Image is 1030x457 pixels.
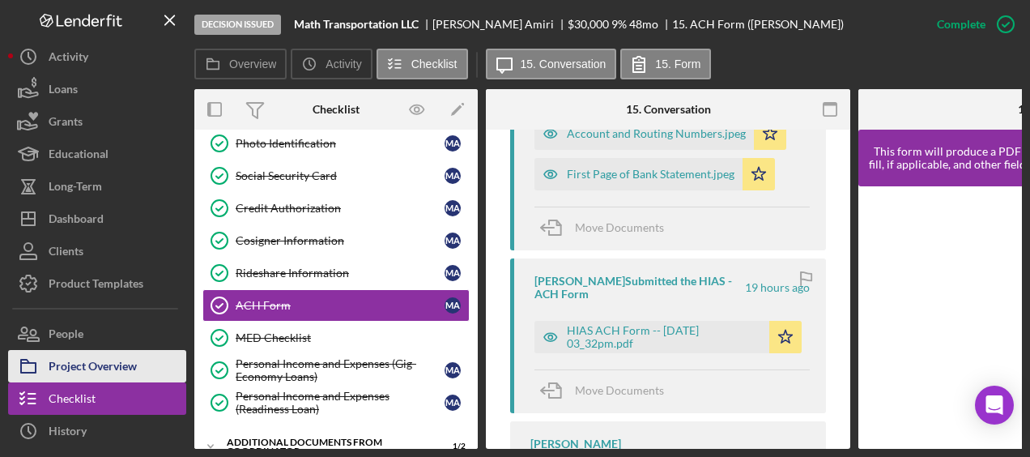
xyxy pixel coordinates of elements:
div: Cosigner Information [236,234,445,247]
button: Move Documents [534,370,680,411]
button: Move Documents [534,207,680,248]
button: Project Overview [8,350,186,382]
div: M A [445,168,461,184]
button: History [8,415,186,447]
button: Activity [291,49,372,79]
div: Loans [49,73,78,109]
div: Social Security Card [236,169,445,182]
label: Checklist [411,58,458,70]
div: Grants [49,105,83,142]
div: [PERSON_NAME] [530,438,621,451]
a: Rideshare InformationMA [202,257,470,289]
div: HIAS ACH Form -- [DATE] 03_32pm.pdf [567,324,761,350]
div: 15. Conversation [626,103,711,116]
a: MED Checklist [202,322,470,354]
div: M A [445,362,461,378]
label: Overview [229,58,276,70]
div: Credit Authorization [236,202,445,215]
a: ACH FormMA [202,289,470,322]
button: Grants [8,105,186,138]
div: M A [445,297,461,314]
div: M A [445,200,461,216]
button: Clients [8,235,186,267]
div: [PERSON_NAME] Amiri [432,18,568,31]
div: Personal Income and Expenses (Gig-Economy Loans) [236,357,445,383]
a: Photo IdentificationMA [202,127,470,160]
div: Activity [49,41,88,77]
span: Move Documents [575,383,664,397]
div: Clients [49,235,83,271]
button: First Page of Bank Statement.jpeg [534,158,775,190]
div: M A [445,395,461,411]
label: 15. Form [655,58,700,70]
a: Social Security CardMA [202,160,470,192]
button: Complete [921,8,1022,41]
button: Checklist [8,382,186,415]
div: Decision Issued [194,15,281,35]
label: Activity [326,58,361,70]
button: Checklist [377,49,468,79]
div: Rideshare Information [236,267,445,280]
div: History [49,415,87,451]
div: 1 / 2 [436,442,466,451]
div: Personal Income and Expenses (Readiness Loan) [236,390,445,416]
div: MED Checklist [236,331,469,344]
button: 15. Form [620,49,711,79]
div: People [49,318,83,354]
a: Cosigner InformationMA [202,224,470,257]
div: Account and Routing Numbers.jpeg [567,127,746,140]
div: Complete [937,8,985,41]
div: Checklist [313,103,360,116]
button: HIAS ACH Form -- [DATE] 03_32pm.pdf [534,321,802,353]
div: 9 % [611,18,627,31]
button: Account and Routing Numbers.jpeg [534,117,786,150]
div: Long-Term [49,170,102,207]
button: Dashboard [8,203,186,235]
button: Educational [8,138,186,170]
div: Dashboard [49,203,104,239]
a: Personal Income and Expenses (Readiness Loan)MA [202,387,470,419]
div: ACH Form [236,299,445,312]
time: 2025-10-07 19:32 [745,281,810,294]
div: First Page of Bank Statement.jpeg [567,168,734,181]
span: Move Documents [575,220,664,234]
button: Long-Term [8,170,186,203]
b: Math Transportation LLC [294,18,419,31]
div: Product Templates [49,267,143,304]
button: People [8,318,186,350]
div: [PERSON_NAME] Submitted the HIAS - ACH Form [534,275,743,301]
button: 15. Conversation [486,49,617,79]
div: 48 mo [629,18,658,31]
label: 15. Conversation [521,58,607,70]
div: M A [445,265,461,281]
div: Open Intercom Messenger [975,386,1014,425]
div: Photo Identification [236,137,445,150]
a: Personal Income and Expenses (Gig-Economy Loans)MA [202,354,470,387]
div: Checklist [49,382,96,419]
button: Overview [194,49,287,79]
button: Activity [8,41,186,73]
button: Loans [8,73,186,105]
button: Product Templates [8,267,186,300]
div: Project Overview [49,350,137,387]
div: Additional Documents from Coordinator [227,438,425,456]
div: M A [445,135,461,152]
span: $30,000 [568,17,609,31]
div: 15. ACH Form ([PERSON_NAME]) [672,18,844,31]
div: M A [445,233,461,249]
a: Credit AuthorizationMA [202,192,470,224]
div: Educational [49,138,109,174]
